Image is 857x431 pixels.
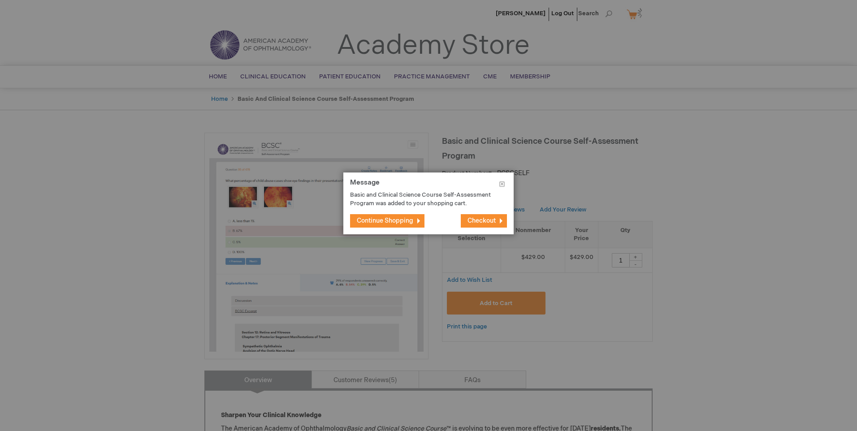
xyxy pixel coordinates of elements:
[350,191,493,207] p: Basic and Clinical Science Course Self-Assessment Program was added to your shopping cart.
[461,214,507,228] button: Checkout
[350,214,424,228] button: Continue Shopping
[357,217,413,224] span: Continue Shopping
[467,217,496,224] span: Checkout
[350,179,507,191] h1: Message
